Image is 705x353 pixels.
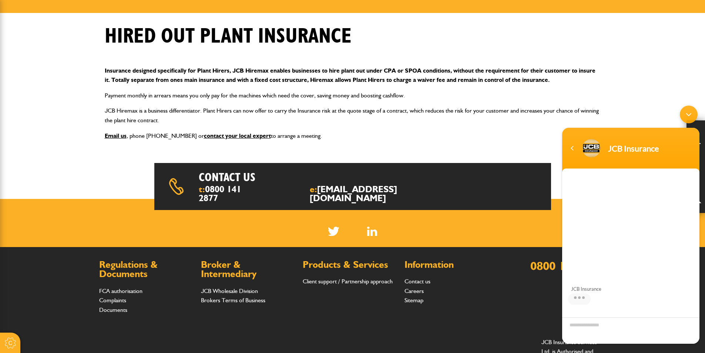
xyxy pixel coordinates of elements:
[328,227,339,236] img: Twitter
[201,297,265,304] a: Brokers Terms of Business
[105,106,601,125] p: JCB Hiremax is a business differentiator. Plant Hirers can now offer to carry the Insurance risk ...
[310,184,397,203] a: [EMAIL_ADDRESS][DOMAIN_NAME]
[199,184,241,203] a: 0800 141 2877
[99,287,142,294] a: FCA authorisation
[105,91,601,100] p: Payment monthly in arrears means you only pay for the machines which need the cover, saving money...
[303,278,393,285] a: Client support / Partnership approach
[404,278,430,285] a: Contact us
[303,260,397,270] h2: Products & Services
[105,24,352,49] h1: Hired out plant insurance
[99,297,126,304] a: Complaints
[99,306,127,313] a: Documents
[199,170,372,184] h2: Contact us
[201,260,295,279] h2: Broker & Intermediary
[367,227,377,236] img: Linked In
[404,297,423,304] a: Sitemap
[105,66,601,85] p: Insurance designed specifically for Plant Hirers, JCB Hiremax enables businesses to hire plant ou...
[105,131,601,141] p: , phone [PHONE_NUMBER] or to arrange a meeting.
[404,287,424,294] a: Careers
[404,260,499,270] h2: Information
[201,287,258,294] a: JCB Wholesale Division
[367,227,377,236] a: LinkedIn
[99,260,194,279] h2: Regulations & Documents
[530,259,606,273] a: 0800 141 2877
[558,102,703,347] iframe: SalesIQ Chatwindow
[105,132,127,139] a: Email us
[204,132,271,139] a: contact your local expert
[199,185,248,203] span: t:
[310,185,434,203] span: e:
